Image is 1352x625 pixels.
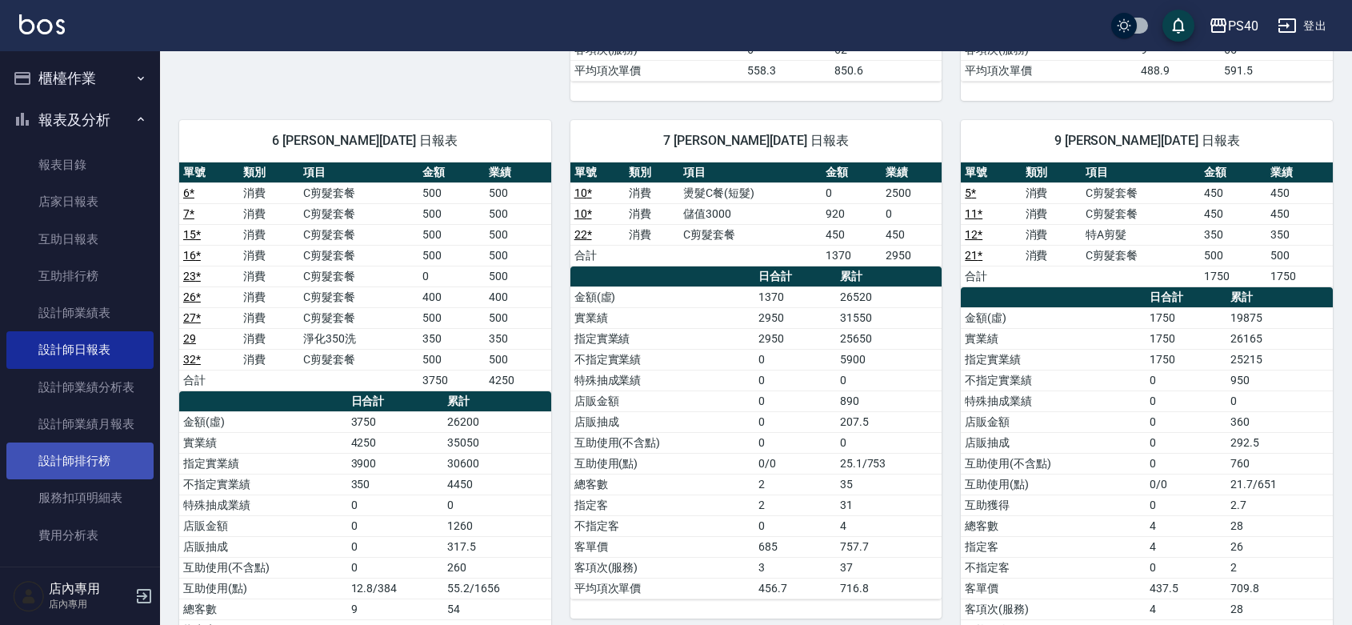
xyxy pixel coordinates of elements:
td: 淨化350洗 [299,328,419,349]
td: 不指定實業績 [961,370,1145,391]
td: 450 [1266,203,1333,224]
td: 0 [443,495,551,515]
th: 日合計 [347,391,443,412]
td: 0 [882,203,942,224]
td: C剪髮套餐 [299,349,419,370]
td: C剪髮套餐 [299,286,419,307]
td: 消費 [1022,203,1082,224]
td: 0 [347,515,443,536]
button: 客戶管理 [6,560,154,602]
td: 4 [1146,536,1227,557]
td: 不指定實業績 [570,349,754,370]
td: 30600 [443,453,551,474]
th: 日合計 [754,266,836,287]
td: 互助使用(點) [961,474,1145,495]
td: 760 [1226,453,1333,474]
td: 4250 [485,370,551,391]
td: 500 [485,224,551,245]
td: 890 [836,391,942,411]
td: 客項次(服務) [570,557,754,578]
td: 合計 [961,266,1021,286]
td: 0 [1226,391,1333,411]
th: 日合計 [1146,287,1227,308]
td: 特殊抽成業績 [570,370,754,391]
td: 3750 [347,411,443,432]
table: a dense table [961,162,1333,287]
td: 19875 [1226,307,1333,328]
button: 報表及分析 [6,99,154,141]
td: C剪髮套餐 [299,224,419,245]
th: 業績 [882,162,942,183]
td: 456.7 [754,578,836,599]
th: 單號 [179,162,239,183]
th: 項目 [679,162,822,183]
td: 0 [1146,370,1227,391]
h5: 店內專用 [49,581,130,597]
td: 25215 [1226,349,1333,370]
td: 317.5 [443,536,551,557]
th: 累計 [836,266,942,287]
button: PS40 [1202,10,1265,42]
td: 不指定實業績 [179,474,347,495]
td: 不指定客 [961,557,1145,578]
span: 6 [PERSON_NAME][DATE] 日報表 [198,133,532,149]
td: 消費 [239,307,299,328]
td: 0 [754,349,836,370]
td: C剪髮套餐 [1082,182,1200,203]
td: 互助使用(不含點) [179,557,347,578]
td: 合計 [179,370,239,391]
img: Logo [19,14,65,34]
td: 400 [485,286,551,307]
td: 總客數 [179,599,347,619]
td: 指定實業績 [570,328,754,349]
td: 0 [347,495,443,515]
td: 實業績 [179,432,347,453]
td: 總客數 [961,515,1145,536]
td: 0 [347,536,443,557]
td: 450 [882,224,942,245]
button: 登出 [1271,11,1333,41]
img: Person [13,580,45,612]
td: 28 [1226,515,1333,536]
td: 消費 [239,224,299,245]
td: 2500 [882,182,942,203]
td: 500 [1200,245,1266,266]
td: 500 [418,245,485,266]
a: 互助排行榜 [6,258,154,294]
td: 總客數 [570,474,754,495]
td: 2950 [754,307,836,328]
td: 金額(虛) [961,307,1145,328]
span: 7 [PERSON_NAME][DATE] 日報表 [590,133,923,149]
td: 350 [485,328,551,349]
td: 儲值3000 [679,203,822,224]
td: 1750 [1146,307,1227,328]
td: 0 [754,432,836,453]
td: 店販抽成 [179,536,347,557]
td: 350 [347,474,443,495]
td: 店販金額 [570,391,754,411]
td: 互助使用(點) [179,578,347,599]
td: 26520 [836,286,942,307]
td: 1750 [1266,266,1333,286]
td: 260 [443,557,551,578]
td: 5900 [836,349,942,370]
td: 500 [418,307,485,328]
td: 客單價 [961,578,1145,599]
td: 4 [1146,599,1227,619]
td: 26 [1226,536,1333,557]
td: 消費 [1022,224,1082,245]
a: 店家日報表 [6,183,154,220]
td: 1370 [822,245,882,266]
a: 設計師日報表 [6,331,154,368]
td: 0/0 [1146,474,1227,495]
td: 350 [1200,224,1266,245]
td: 指定客 [961,536,1145,557]
td: 2 [754,474,836,495]
table: a dense table [179,162,551,391]
td: 消費 [239,328,299,349]
a: 服務扣項明細表 [6,479,154,516]
td: 0 [347,557,443,578]
td: 207.5 [836,411,942,432]
td: 指定實業績 [961,349,1145,370]
td: 360 [1226,411,1333,432]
